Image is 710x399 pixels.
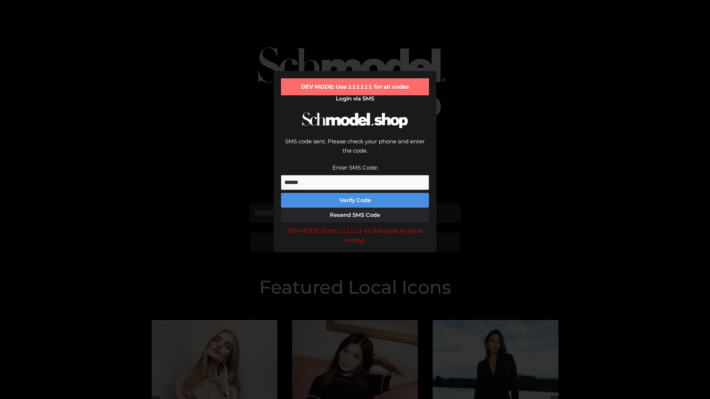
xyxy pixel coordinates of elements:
div: DEV MODE: Enter 111111 as SMS code (or leave empty). [281,226,429,245]
h2: Login via SMS [281,95,429,102]
button: Verify Code [281,193,429,208]
button: Resend SMS Code [281,208,429,222]
div: DEV MODE: Use 111111 for all codes [281,78,429,95]
label: Enter SMS Code: [332,164,378,171]
div: SMS code sent. Please check your phone and enter the code. [281,137,429,163]
img: Schmodel Logo [300,106,410,135]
